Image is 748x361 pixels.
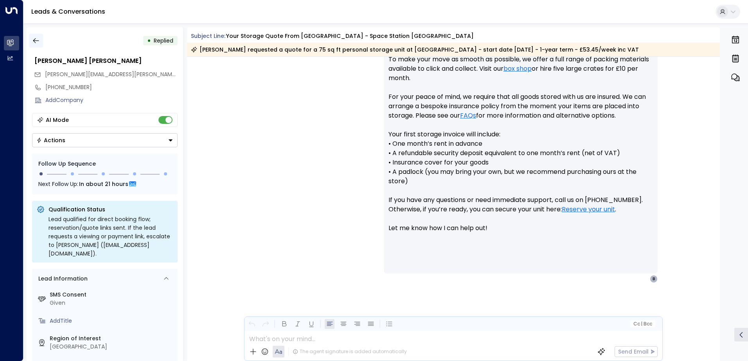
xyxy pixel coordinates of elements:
div: Your storage quote from [GEOGRAPHIC_DATA] - Space Station [GEOGRAPHIC_DATA] [226,32,474,40]
label: SMS Consent [50,291,174,299]
a: Leads & Conversations [31,7,105,16]
div: AddTitle [50,317,174,325]
div: AddCompany [45,96,178,104]
div: [GEOGRAPHIC_DATA] [50,343,174,351]
div: AI Mode [46,116,69,124]
button: Cc|Bcc [630,320,655,328]
a: Reserve your unit [562,205,615,214]
span: | [641,321,642,327]
a: box shop [503,64,532,73]
button: Undo [247,319,257,329]
div: Next Follow Up: [38,180,171,188]
p: Qualification Status [49,206,173,213]
div: Follow Up Sequence [38,160,171,168]
span: Cc Bcc [633,321,652,327]
div: Button group with a nested menu [32,133,178,147]
div: B [650,275,658,283]
a: FAQs [460,111,476,120]
span: In about 21 hours [79,180,128,188]
span: [PERSON_NAME][EMAIL_ADDRESS][PERSON_NAME][DOMAIN_NAME] [45,70,221,78]
span: Replied [154,37,173,45]
div: • [147,34,151,48]
button: Redo [261,319,270,329]
div: The agent signature is added automatically [293,348,407,355]
div: [PHONE_NUMBER] [45,83,178,91]
div: Actions [36,137,65,144]
label: Region of Interest [50,334,174,343]
div: [PERSON_NAME] requested a quote for a 75 sq ft personal storage unit at [GEOGRAPHIC_DATA] - start... [191,46,639,54]
div: [PERSON_NAME] [PERSON_NAME] [34,56,178,66]
span: bob.jones@gmail.com [45,70,178,79]
span: Subject Line: [191,32,225,40]
div: Given [50,299,174,307]
div: Lead qualified for direct booking flow; reservation/quote links sent. If the lead requests a view... [49,215,173,258]
button: Actions [32,133,178,147]
div: Lead Information [36,275,88,283]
